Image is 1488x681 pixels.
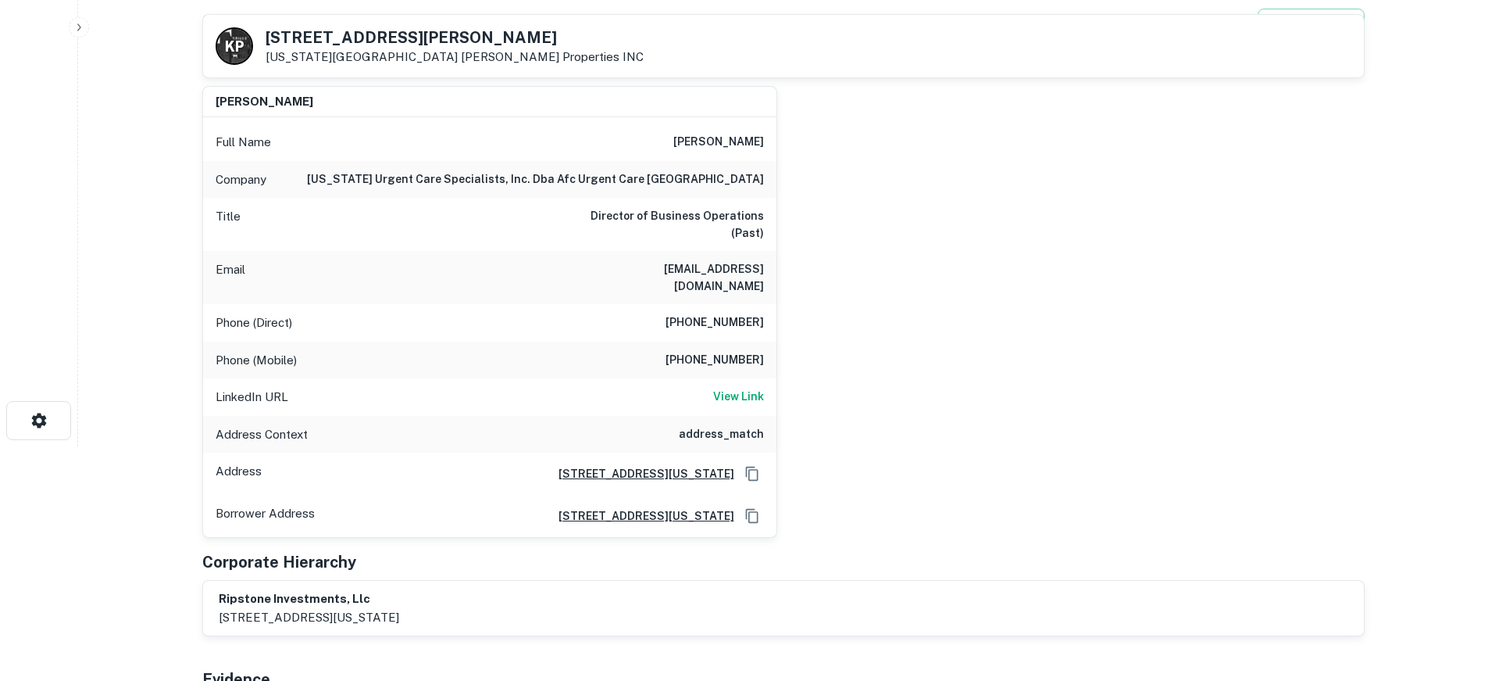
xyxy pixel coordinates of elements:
[1258,9,1365,37] button: Export CSV
[216,425,308,444] p: Address Context
[665,314,764,332] h6: [PHONE_NUMBER]
[713,388,764,407] a: View Link
[216,314,292,332] p: Phone (Direct)
[546,507,734,525] a: [STREET_ADDRESS][US_STATE]
[266,50,644,64] p: [US_STATE][GEOGRAPHIC_DATA]
[216,462,262,486] p: Address
[216,351,297,370] p: Phone (Mobile)
[216,260,245,295] p: Email
[219,608,399,627] p: [STREET_ADDRESS][US_STATE]
[1410,556,1488,631] iframe: Chat Widget
[679,425,764,444] h6: address_match
[225,36,243,57] p: K P
[216,170,266,189] p: Company
[740,462,764,486] button: Copy Address
[202,9,323,37] h4: Buyer Details
[216,388,288,407] p: LinkedIn URL
[665,351,764,370] h6: [PHONE_NUMBER]
[216,504,315,528] p: Borrower Address
[713,388,764,405] h6: View Link
[216,93,313,111] h6: [PERSON_NAME]
[219,590,399,608] h6: ripstone investments, llc
[576,207,764,242] h6: Director of Business Operations (Past)
[202,550,356,574] h5: Corporate Hierarchy
[461,50,644,63] a: [PERSON_NAME] Properties INC
[216,133,271,152] p: Full Name
[216,207,241,242] p: Title
[307,170,764,189] h6: [US_STATE] urgent care specialists, inc. dba afc urgent care [GEOGRAPHIC_DATA]
[673,133,764,152] h6: [PERSON_NAME]
[740,504,764,528] button: Copy Address
[576,260,764,295] h6: [EMAIL_ADDRESS][DOMAIN_NAME]
[546,465,734,482] a: [STREET_ADDRESS][US_STATE]
[266,30,644,45] h5: [STREET_ADDRESS][PERSON_NAME]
